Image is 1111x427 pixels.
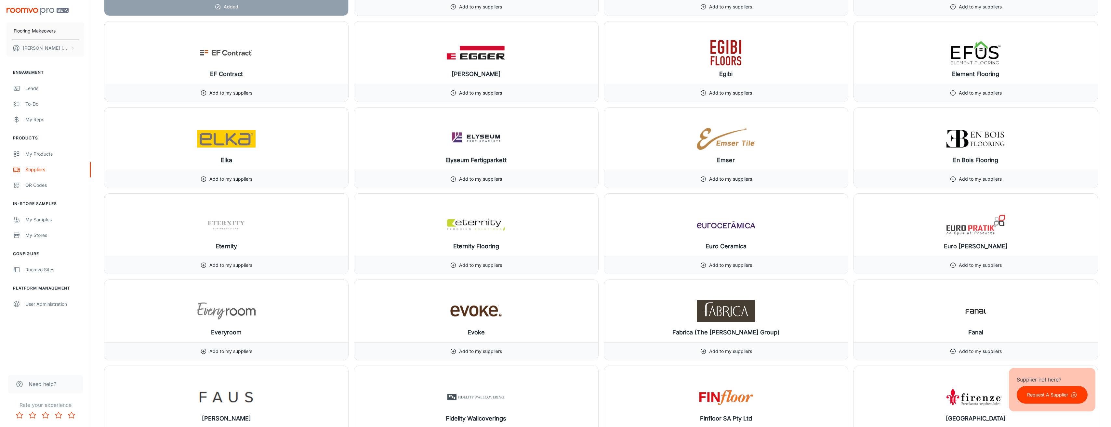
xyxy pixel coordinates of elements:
[459,175,502,183] p: Add to my suppliers
[25,301,84,308] div: User Administration
[709,3,752,10] p: Add to my suppliers
[452,70,501,79] h6: [PERSON_NAME]
[717,156,735,165] h6: Emser
[959,175,1002,183] p: Add to my suppliers
[946,414,1006,423] h6: [GEOGRAPHIC_DATA]
[210,70,243,79] h6: EF Contract
[697,126,755,152] img: Emser
[672,328,780,337] h6: Fabrica (The [PERSON_NAME] Group)
[25,232,84,239] div: My Stores
[697,212,755,238] img: Euro Ceramica
[197,212,256,238] img: Eternity
[13,409,26,422] button: Rate 1 star
[197,298,256,324] img: Everyroom
[1027,391,1068,398] p: Request A Supplier
[959,262,1002,269] p: Add to my suppliers
[39,409,52,422] button: Rate 3 star
[946,298,1005,324] img: Fanal
[7,40,84,57] button: [PERSON_NAME] [PERSON_NAME]
[459,89,502,97] p: Add to my suppliers
[946,40,1005,66] img: Element Flooring
[197,384,256,410] img: Faus
[23,45,69,52] p: [PERSON_NAME] [PERSON_NAME]
[216,242,237,251] h6: Eternity
[445,156,507,165] h6: Elyseum Fertigparkett
[447,126,505,152] img: Elyseum Fertigparkett
[952,70,999,79] h6: Element Flooring
[7,22,84,39] button: Flooring Makeovers
[25,150,84,158] div: My Products
[447,212,505,238] img: Eternity Flooring
[1017,376,1088,383] p: Supplier not here?
[25,266,84,273] div: Roomvo Sites
[209,348,252,355] p: Add to my suppliers
[953,156,998,165] h6: En Bois Flooring
[25,182,84,189] div: QR Codes
[959,3,1002,10] p: Add to my suppliers
[459,348,502,355] p: Add to my suppliers
[453,242,499,251] h6: Eternity Flooring
[14,27,56,34] p: Flooring Makeovers
[468,328,485,337] h6: Evoke
[211,328,242,337] h6: Everyroom
[25,166,84,173] div: Suppliers
[29,380,56,388] span: Need help?
[209,262,252,269] p: Add to my suppliers
[202,414,251,423] h6: [PERSON_NAME]
[447,298,505,324] img: Evoke
[447,40,505,66] img: Egger
[52,409,65,422] button: Rate 4 star
[7,8,69,15] img: Roomvo PRO Beta
[197,126,256,152] img: Elka
[25,216,84,223] div: My Samples
[959,348,1002,355] p: Add to my suppliers
[209,89,252,97] p: Add to my suppliers
[968,328,983,337] h6: Fanal
[26,409,39,422] button: Rate 2 star
[209,175,252,183] p: Add to my suppliers
[697,298,755,324] img: Fabrica (The Dixie Group)
[25,85,84,92] div: Leads
[959,89,1002,97] p: Add to my suppliers
[65,409,78,422] button: Rate 5 star
[697,384,755,410] img: Finfloor SA Pty Ltd
[459,3,502,10] p: Add to my suppliers
[719,70,733,79] h6: Egibi
[709,262,752,269] p: Add to my suppliers
[946,212,1005,238] img: Euro Pratik
[447,384,505,410] img: Fidelity Wallcoverings
[459,262,502,269] p: Add to my suppliers
[697,40,755,66] img: Egibi
[25,116,84,123] div: My Reps
[709,89,752,97] p: Add to my suppliers
[1017,386,1088,404] button: Request A Supplier
[5,401,86,409] p: Rate your experience
[224,3,238,10] p: Added
[709,175,752,183] p: Add to my suppliers
[946,384,1005,410] img: Firenze
[700,414,752,423] h6: Finfloor SA Pty Ltd
[446,414,506,423] h6: Fidelity Wallcoverings
[709,348,752,355] p: Add to my suppliers
[944,242,1008,251] h6: Euro [PERSON_NAME]
[706,242,747,251] h6: Euro Ceramica
[197,40,256,66] img: EF Contract
[25,100,84,108] div: To-do
[221,156,232,165] h6: Elka
[946,126,1005,152] img: En Bois Flooring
